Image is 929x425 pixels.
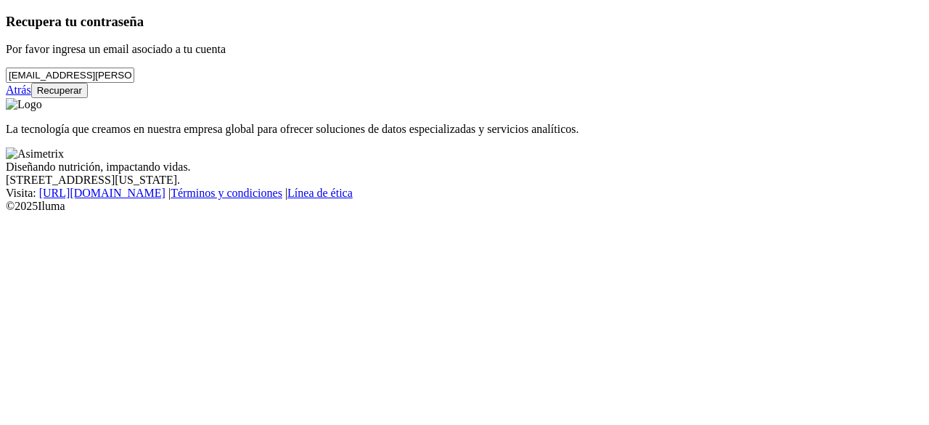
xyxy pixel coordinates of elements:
div: Diseñando nutrición, impactando vidas. [6,161,923,174]
input: Tu correo [6,68,134,83]
a: [URL][DOMAIN_NAME] [39,187,165,199]
img: Asimetrix [6,147,64,161]
div: © 2025 Iluma [6,200,923,213]
button: Recuperar [31,83,88,98]
a: Línea de ética [287,187,353,199]
img: Logo [6,98,42,111]
a: Atrás [6,84,31,96]
div: [STREET_ADDRESS][US_STATE]. [6,174,923,187]
h3: Recupera tu contraseña [6,14,923,30]
p: Por favor ingresa un email asociado a tu cuenta [6,43,923,56]
p: La tecnología que creamos en nuestra empresa global para ofrecer soluciones de datos especializad... [6,123,923,136]
div: Visita : | | [6,187,923,200]
a: Términos y condiciones [171,187,282,199]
